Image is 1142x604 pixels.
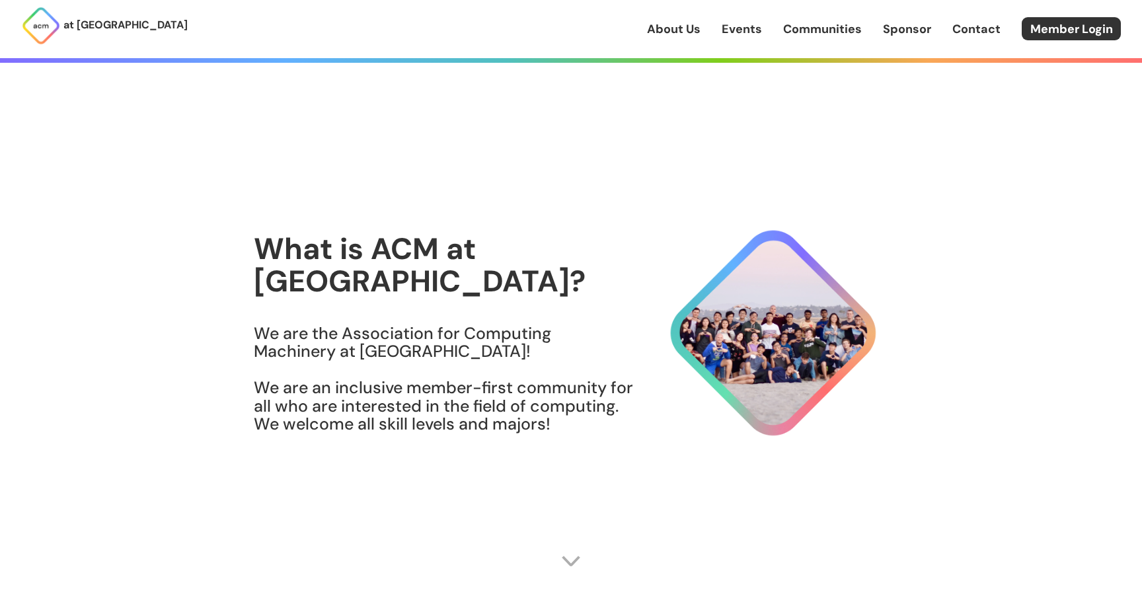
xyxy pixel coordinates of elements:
[952,20,1001,38] a: Contact
[783,20,862,38] a: Communities
[647,20,701,38] a: About Us
[722,20,762,38] a: Events
[254,233,634,298] h1: What is ACM at [GEOGRAPHIC_DATA]?
[561,551,581,571] img: Scroll Arrow
[63,17,188,34] p: at [GEOGRAPHIC_DATA]
[883,20,931,38] a: Sponsor
[1022,17,1121,40] a: Member Login
[21,6,188,46] a: at [GEOGRAPHIC_DATA]
[254,324,634,434] h3: We are the Association for Computing Machinery at [GEOGRAPHIC_DATA]! We are an inclusive member-f...
[634,218,888,448] img: About Hero Image
[21,6,61,46] img: ACM Logo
